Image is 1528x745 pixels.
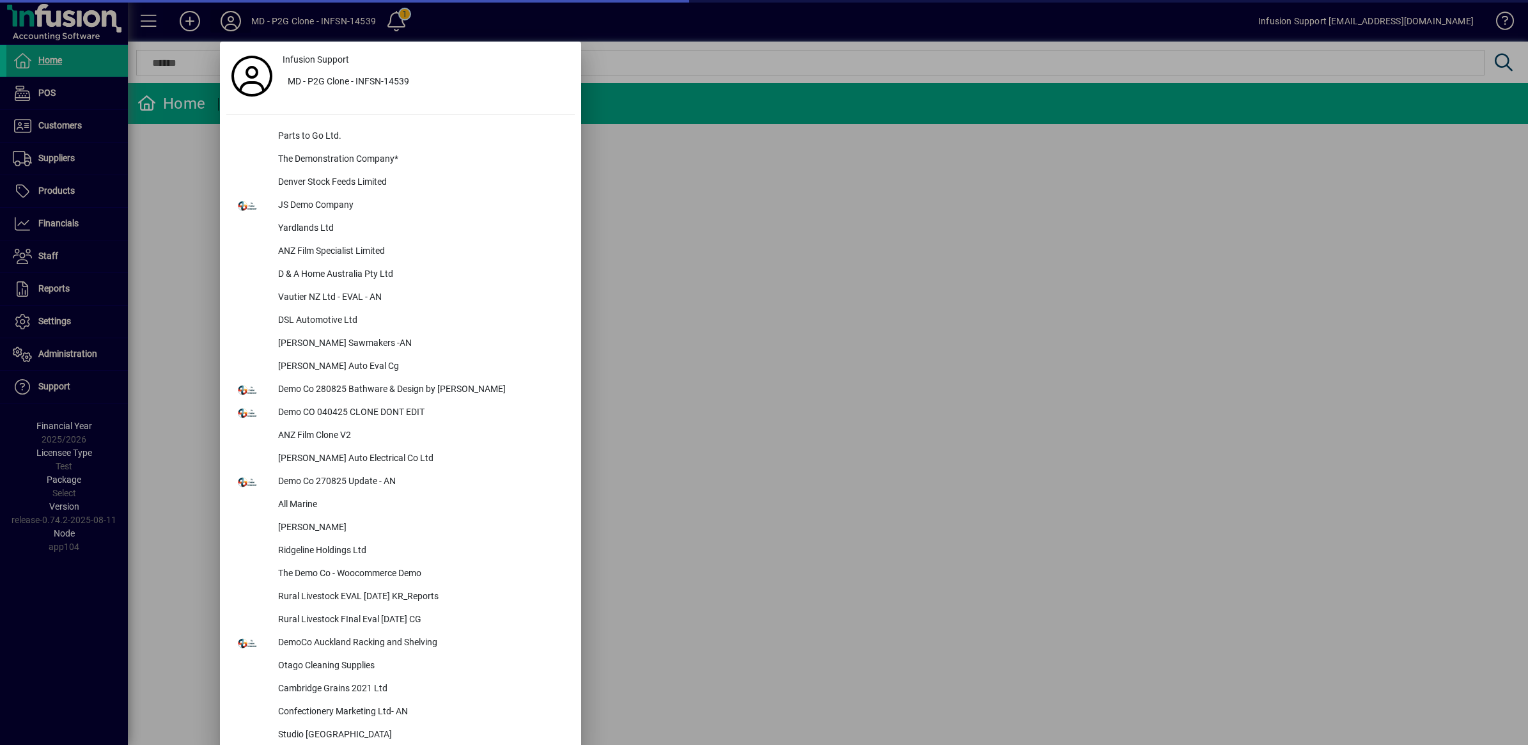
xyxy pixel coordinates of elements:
[226,425,575,448] button: ANZ Film Clone V2
[268,171,575,194] div: Denver Stock Feeds Limited
[268,125,575,148] div: Parts to Go Ltd.
[226,333,575,356] button: [PERSON_NAME] Sawmakers -AN
[268,701,575,724] div: Confectionery Marketing Ltd- AN
[268,379,575,402] div: Demo Co 280825 Bathware & Design by [PERSON_NAME]
[268,494,575,517] div: All Marine
[226,609,575,632] button: Rural Livestock FInal Eval [DATE] CG
[226,540,575,563] button: Ridgeline Holdings Ltd
[268,678,575,701] div: Cambridge Grains 2021 Ltd
[226,356,575,379] button: [PERSON_NAME] Auto Eval Cg
[268,310,575,333] div: DSL Automotive Ltd
[268,471,575,494] div: Demo Co 270825 Update - AN
[226,148,575,171] button: The Demonstration Company*
[268,148,575,171] div: The Demonstration Company*
[226,678,575,701] button: Cambridge Grains 2021 Ltd
[268,240,575,263] div: ANZ Film Specialist Limited
[226,517,575,540] button: [PERSON_NAME]
[268,563,575,586] div: The Demo Co - Woocommerce Demo
[268,356,575,379] div: [PERSON_NAME] Auto Eval Cg
[268,402,575,425] div: Demo CO 040425 CLONE DONT EDIT
[226,240,575,263] button: ANZ Film Specialist Limited
[226,402,575,425] button: Demo CO 040425 CLONE DONT EDIT
[268,609,575,632] div: Rural Livestock FInal Eval [DATE] CG
[277,71,575,94] button: MD - P2G Clone - INFSN-14539
[226,217,575,240] button: Yardlands Ltd
[268,333,575,356] div: [PERSON_NAME] Sawmakers -AN
[268,517,575,540] div: [PERSON_NAME]
[226,448,575,471] button: [PERSON_NAME] Auto Electrical Co Ltd
[226,310,575,333] button: DSL Automotive Ltd
[226,286,575,310] button: Vautier NZ Ltd - EVAL - AN
[268,448,575,471] div: [PERSON_NAME] Auto Electrical Co Ltd
[283,53,349,67] span: Infusion Support
[226,494,575,517] button: All Marine
[268,586,575,609] div: Rural Livestock EVAL [DATE] KR_Reports
[268,286,575,310] div: Vautier NZ Ltd - EVAL - AN
[268,194,575,217] div: JS Demo Company
[277,48,575,71] a: Infusion Support
[226,632,575,655] button: DemoCo Auckland Racking and Shelving
[268,540,575,563] div: Ridgeline Holdings Ltd
[268,425,575,448] div: ANZ Film Clone V2
[226,65,277,88] a: Profile
[268,655,575,678] div: Otago Cleaning Supplies
[268,263,575,286] div: D & A Home Australia Pty Ltd
[226,125,575,148] button: Parts to Go Ltd.
[226,379,575,402] button: Demo Co 280825 Bathware & Design by [PERSON_NAME]
[268,217,575,240] div: Yardlands Ltd
[226,701,575,724] button: Confectionery Marketing Ltd- AN
[226,194,575,217] button: JS Demo Company
[226,586,575,609] button: Rural Livestock EVAL [DATE] KR_Reports
[226,171,575,194] button: Denver Stock Feeds Limited
[268,632,575,655] div: DemoCo Auckland Racking and Shelving
[226,471,575,494] button: Demo Co 270825 Update - AN
[226,655,575,678] button: Otago Cleaning Supplies
[226,263,575,286] button: D & A Home Australia Pty Ltd
[226,563,575,586] button: The Demo Co - Woocommerce Demo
